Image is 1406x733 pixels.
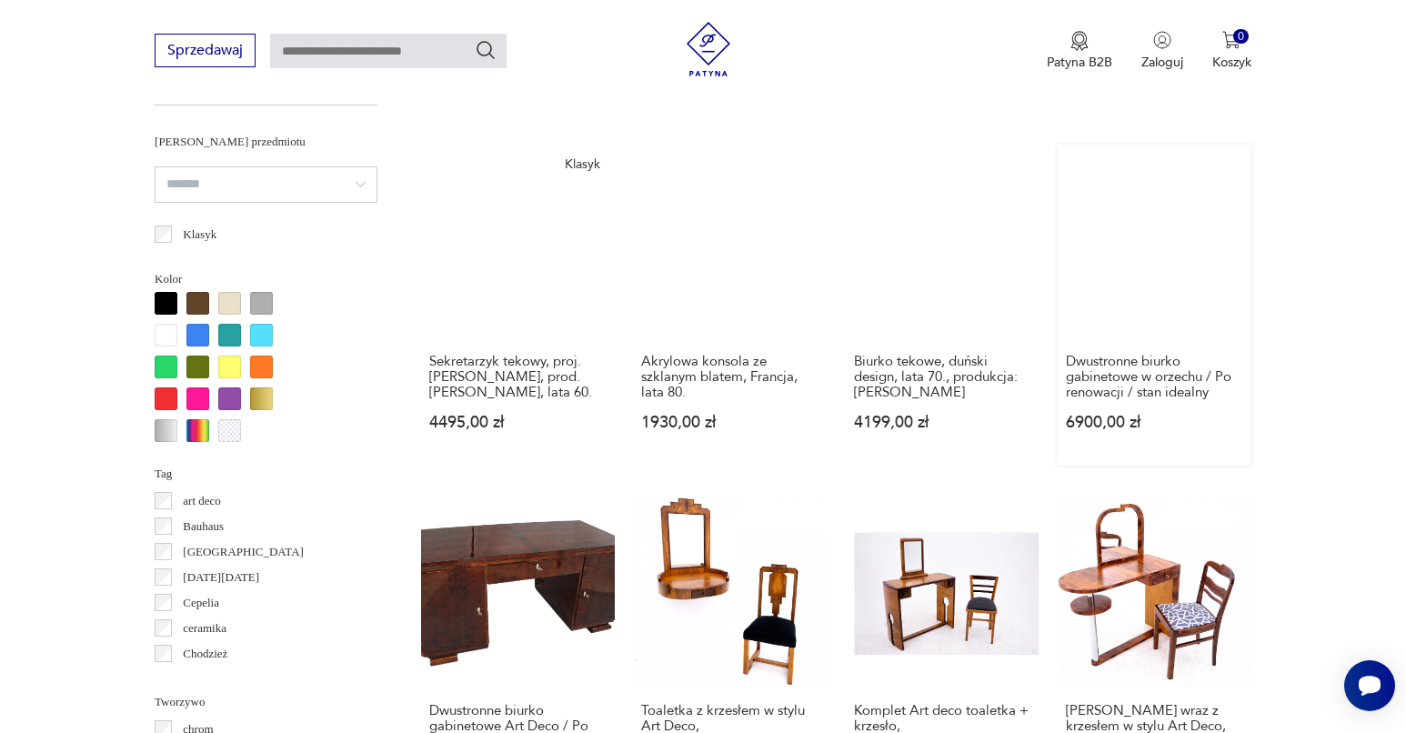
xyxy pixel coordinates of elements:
p: [DATE][DATE] [183,567,259,587]
a: KlasykSekretarzyk tekowy, proj. G. Nielsen, prod. Tibergaard, Dania, lata 60.Sekretarzyk tekowy, ... [421,145,615,465]
p: 4199,00 zł [854,415,1031,430]
p: ceramika [183,618,226,638]
p: Zaloguj [1141,54,1183,71]
p: 1930,00 zł [641,415,818,430]
p: Tag [155,464,377,484]
p: Bauhaus [183,517,224,537]
h3: Biurko tekowe, duński design, lata 70., produkcja: [PERSON_NAME] [854,354,1031,400]
a: Sprzedawaj [155,45,256,58]
p: Ćmielów [183,669,226,689]
a: Ikona medaluPatyna B2B [1047,31,1112,71]
p: Klasyk [183,225,216,245]
p: [PERSON_NAME] przedmiotu [155,132,377,152]
a: Dwustronne biurko gabinetowe w orzechu / Po renowacji / stan idealnyDwustronne biurko gabinetowe ... [1058,145,1251,465]
button: Szukaj [475,39,497,61]
a: Akrylowa konsola ze szklanym blatem, Francja, lata 80.Akrylowa konsola ze szklanym blatem, Francj... [633,145,827,465]
iframe: Smartsupp widget button [1344,660,1395,711]
p: art deco [183,491,221,511]
img: Patyna - sklep z meblami i dekoracjami vintage [681,22,736,76]
p: [GEOGRAPHIC_DATA] [183,542,304,562]
p: Tworzywo [155,692,377,712]
p: 4495,00 zł [429,415,607,430]
img: Ikonka użytkownika [1153,31,1171,49]
button: Patyna B2B [1047,31,1112,71]
p: 6900,00 zł [1066,415,1243,430]
p: Patyna B2B [1047,54,1112,71]
img: Ikona medalu [1070,31,1089,51]
p: Koszyk [1212,54,1251,71]
button: Zaloguj [1141,31,1183,71]
div: 0 [1233,29,1249,45]
a: Biurko tekowe, duński design, lata 70., produkcja: DaniaBiurko tekowe, duński design, lata 70., p... [846,145,1039,465]
button: 0Koszyk [1212,31,1251,71]
p: Cepelia [183,593,219,613]
h3: Dwustronne biurko gabinetowe w orzechu / Po renowacji / stan idealny [1066,354,1243,400]
p: Kolor [155,269,377,289]
img: Ikona koszyka [1222,31,1240,49]
button: Sprzedawaj [155,34,256,67]
h3: Sekretarzyk tekowy, proj. [PERSON_NAME], prod. [PERSON_NAME], lata 60. [429,354,607,400]
p: Chodzież [183,644,227,664]
h3: Akrylowa konsola ze szklanym blatem, Francja, lata 80. [641,354,818,400]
